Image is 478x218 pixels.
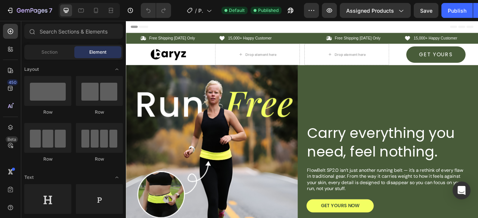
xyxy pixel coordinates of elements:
[414,3,438,18] button: Save
[366,19,421,25] p: 15,000+ Happy Customer
[230,131,430,179] h2: Carry everything you need, feel nothing.
[24,109,71,116] div: Row
[453,181,471,199] div: Open Intercom Messenger
[7,79,18,85] div: 450
[441,3,473,18] button: Publish
[266,40,305,46] div: Drop element here
[229,7,245,14] span: Default
[111,171,123,183] span: Toggle open
[6,136,18,142] div: Beta
[111,63,123,75] span: Toggle open
[24,66,39,73] span: Layout
[373,37,416,49] p: GET YOURS
[24,156,71,162] div: Row
[89,49,106,56] span: Element
[448,7,466,15] div: Publish
[41,49,58,56] span: Section
[152,40,192,46] div: Drop element here
[420,7,432,14] span: Save
[141,3,171,18] div: Undo/Redo
[258,7,279,14] span: Published
[195,7,197,15] span: /
[24,24,123,39] input: Search Sections & Elements
[30,33,78,53] img: gempages_579032855611441761-710f15a8-a843-43af-b767-96c07c662e53.png
[76,156,123,162] div: Row
[198,7,204,15] span: Product Page - [DATE] 15:43:21
[49,6,52,15] p: 7
[340,3,411,18] button: Assigned Products
[3,3,56,18] button: 7
[357,32,432,53] button: <p>GET YOURS</p>
[230,186,429,217] p: FlowBelt SP2.0 isn’t just another running belt — it’s a rethink of every flaw in traditional gear...
[24,174,34,181] span: Text
[126,21,478,218] iframe: Design area
[346,7,394,15] span: Assigned Products
[76,109,123,116] div: Row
